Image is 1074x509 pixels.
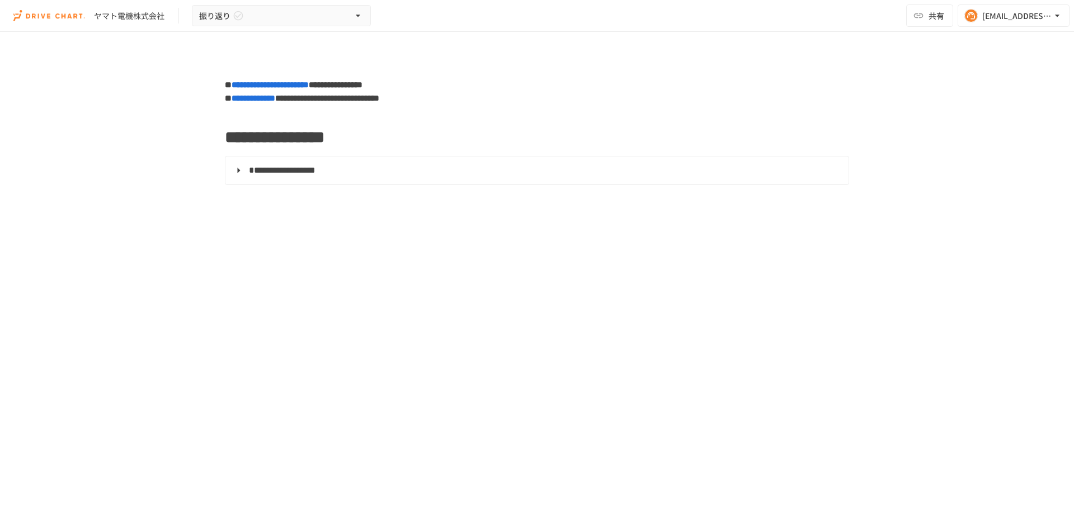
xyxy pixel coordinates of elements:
img: i9VDDS9JuLRLX3JIUyK59LcYp6Y9cayLPHs4hOxMB9W [13,7,85,25]
button: [EMAIL_ADDRESS][DOMAIN_NAME] [958,4,1070,27]
span: 共有 [929,9,944,22]
button: 共有 [906,4,953,27]
div: ヤマト電機株式会社 [94,10,164,22]
div: [EMAIL_ADDRESS][DOMAIN_NAME] [982,9,1052,23]
span: 振り返り [199,9,230,23]
button: 振り返り [192,5,371,27]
